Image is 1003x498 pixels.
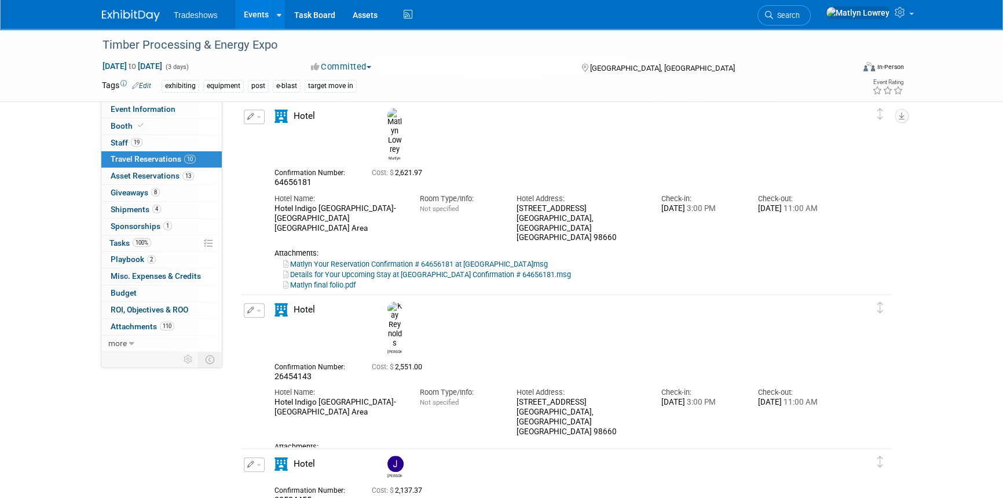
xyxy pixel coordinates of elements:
[419,194,499,204] div: Room Type/Info:
[826,6,890,19] img: Matlyn Lowrey
[387,456,404,472] img: James Gully
[387,348,402,354] div: Kay Reynolds
[685,398,716,406] span: 3:00 PM
[273,80,301,92] div: e-blast
[111,188,160,197] span: Giveaways
[102,61,163,71] span: [DATE] [DATE]
[111,104,175,114] span: Event Information
[199,352,222,367] td: Toggle Event Tabs
[101,202,222,218] a: Shipments4
[877,302,883,314] i: Click and drag to move item
[163,221,172,230] span: 1
[274,194,402,204] div: Hotel Name:
[758,204,837,214] div: [DATE]
[138,122,144,129] i: Booth reservation complete
[108,339,127,348] span: more
[101,219,222,235] a: Sponsorships1
[274,457,288,471] i: Hotel
[111,205,161,214] span: Shipments
[101,336,222,352] a: more
[101,151,222,168] a: Travel Reservations10
[101,252,222,268] a: Playbook2
[419,387,499,398] div: Room Type/Info:
[248,80,269,92] div: post
[174,10,218,20] span: Tradeshows
[274,398,402,417] div: Hotel Indigo [GEOGRAPHIC_DATA]- [GEOGRAPHIC_DATA] Area
[516,194,643,204] div: Hotel Address:
[785,60,904,78] div: Event Format
[274,249,837,258] div: Attachments:
[387,472,402,478] div: James Gully
[294,459,315,469] span: Hotel
[101,235,222,252] a: Tasks100%
[131,138,142,147] span: 19
[133,238,151,247] span: 100%
[102,79,151,93] td: Tags
[782,398,818,406] span: 11:00 AM
[773,11,800,20] span: Search
[101,185,222,201] a: Giveaways8
[387,108,402,154] img: Matlyn Lowrey
[274,372,312,381] span: 26454143
[178,352,199,367] td: Personalize Event Tab Strip
[274,387,402,398] div: Hotel Name:
[274,204,402,233] div: Hotel Indigo [GEOGRAPHIC_DATA]- [GEOGRAPHIC_DATA] [GEOGRAPHIC_DATA] Area
[101,135,222,151] a: Staff19
[101,118,222,135] a: Booth
[283,281,356,289] a: Matlyn final folio.pdf
[372,363,427,371] span: 2,551.00
[111,154,196,163] span: Travel Reservations
[162,80,199,92] div: exhibiting
[203,80,244,92] div: equipment
[147,255,156,264] span: 2
[274,359,354,372] div: Confirmation Number:
[877,456,883,468] i: Click and drag to move item
[661,204,741,214] div: [DATE]
[782,204,818,213] span: 11:00 AM
[419,205,458,213] span: Not specified
[685,204,716,213] span: 3:00 PM
[283,270,571,279] a: Details for Your Upcoming Stay at [GEOGRAPHIC_DATA] Confirmation # 64656181.msg
[385,456,405,478] div: James Gully
[372,169,395,177] span: Cost: $
[372,486,395,495] span: Cost: $
[294,304,315,315] span: Hotel
[590,64,734,72] span: [GEOGRAPHIC_DATA], [GEOGRAPHIC_DATA]
[387,301,402,348] img: Kay Reynolds
[101,302,222,318] a: ROI, Objectives & ROO
[109,238,151,248] span: Tasks
[274,177,312,187] span: 64656181
[111,171,194,180] span: Asset Reservations
[516,387,643,398] div: Hotel Address:
[101,285,222,301] a: Budget
[661,398,741,408] div: [DATE]
[372,169,427,177] span: 2,621.97
[101,168,222,184] a: Asset Reservations13
[274,303,288,317] i: Hotel
[111,221,172,231] span: Sponsorships
[305,80,357,92] div: target move in
[274,110,288,123] i: Hotel
[101,101,222,118] a: Event Information
[877,63,904,71] div: In-Person
[877,108,883,120] i: Click and drag to move item
[111,305,188,314] span: ROI, Objectives & ROO
[294,111,315,121] span: Hotel
[132,82,151,90] a: Edit
[182,172,194,180] span: 13
[111,255,156,264] span: Playbook
[758,398,837,408] div: [DATE]
[274,442,837,452] div: Attachments:
[372,363,395,371] span: Cost: $
[757,5,811,26] a: Search
[152,205,161,213] span: 4
[274,483,354,495] div: Confirmation Number:
[385,108,405,161] div: Matlyn Lowrey
[160,322,174,330] span: 110
[111,121,146,130] span: Booth
[151,188,160,197] span: 8
[516,398,643,437] div: [STREET_ADDRESS] [GEOGRAPHIC_DATA], [GEOGRAPHIC_DATA] [GEOGRAPHIC_DATA] 98660
[101,268,222,285] a: Misc. Expenses & Credits
[307,61,376,73] button: Committed
[111,322,174,331] span: Attachments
